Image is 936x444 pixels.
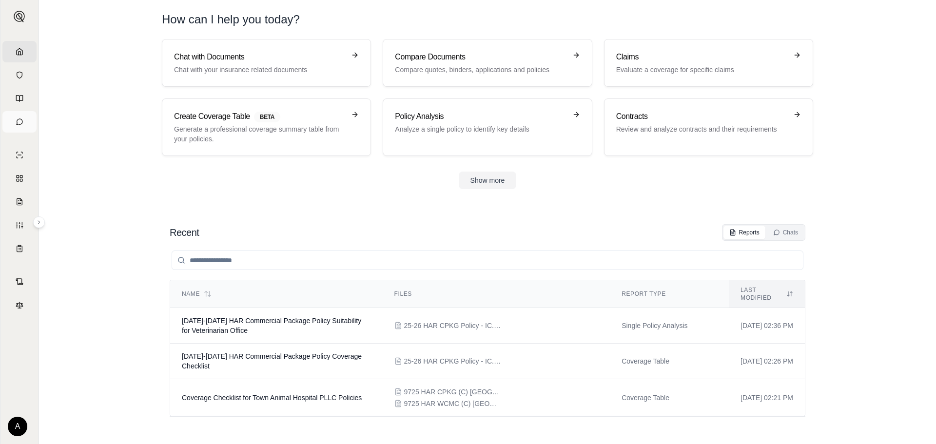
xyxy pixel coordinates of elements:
a: ContractsReview and analyze contracts and their requirements [604,98,813,156]
a: Prompt Library [2,88,37,109]
a: Policy Comparisons [2,168,37,189]
h3: Compare Documents [395,51,566,63]
td: Coverage Table [610,379,729,417]
h2: Recent [170,226,199,239]
div: Name [182,290,371,298]
td: Coverage Table [610,344,729,379]
a: Custom Report [2,214,37,236]
div: A [8,417,27,436]
button: Reports [723,226,765,239]
button: Expand sidebar [10,7,29,26]
td: Single Policy Analysis [610,308,729,344]
a: Contract Analysis [2,271,37,292]
p: Evaluate a coverage for specific claims [616,65,787,75]
td: [DATE] 02:36 PM [729,308,805,344]
a: Policy AnalysisAnalyze a single policy to identify key details [383,98,592,156]
span: 9725 HAR CPKG (C) Town Animal Hospital PLLC as Named Insured.pdf [404,387,502,397]
span: Coverage Checklist for Town Animal Hospital PLLC Policies [182,394,362,402]
p: Analyze a single policy to identify key details [395,124,566,134]
a: Chat with DocumentsChat with your insurance related documents [162,39,371,87]
p: Chat with your insurance related documents [174,65,345,75]
h1: How can I help you today? [162,12,300,27]
a: ClaimsEvaluate a coverage for specific claims [604,39,813,87]
a: Claim Coverage [2,191,37,212]
h3: Policy Analysis [395,111,566,122]
td: [DATE] 02:21 PM [729,379,805,417]
img: Expand sidebar [14,11,25,22]
th: Files [383,280,610,308]
h3: Claims [616,51,787,63]
h3: Create Coverage Table [174,111,345,122]
span: 9725 HAR WCMC (C) Town Animal Hospital PLLC as Named Insured.pdf [404,399,502,408]
a: Create Coverage TableBETAGenerate a professional coverage summary table from your policies. [162,98,371,156]
h3: Chat with Documents [174,51,345,63]
button: Chats [767,226,804,239]
p: Review and analyze contracts and their requirements [616,124,787,134]
a: Home [2,41,37,62]
span: 25-26 HAR CPKG Policy - IC.pdf [404,356,502,366]
div: Last modified [741,286,793,302]
a: Documents Vault [2,64,37,86]
button: Expand sidebar [33,216,45,228]
th: Report Type [610,280,729,308]
a: Chat [2,111,37,133]
h3: Contracts [616,111,787,122]
div: Chats [773,229,798,236]
button: Show more [459,172,517,189]
p: Compare quotes, binders, applications and policies [395,65,566,75]
td: [DATE] 02:26 PM [729,344,805,379]
a: Legal Search Engine [2,294,37,316]
div: Reports [729,229,760,236]
p: Generate a professional coverage summary table from your policies. [174,124,345,144]
span: 2025-2026 HAR Commercial Package Policy Suitability for Veterinarian Office [182,317,361,334]
span: BETA [254,112,280,122]
a: Single Policy [2,144,37,166]
a: Compare DocumentsCompare quotes, binders, applications and policies [383,39,592,87]
span: 2025-2026 HAR Commercial Package Policy Coverage Checklist [182,352,362,370]
a: Coverage Table [2,238,37,259]
span: 25-26 HAR CPKG Policy - IC.pdf [404,321,502,330]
